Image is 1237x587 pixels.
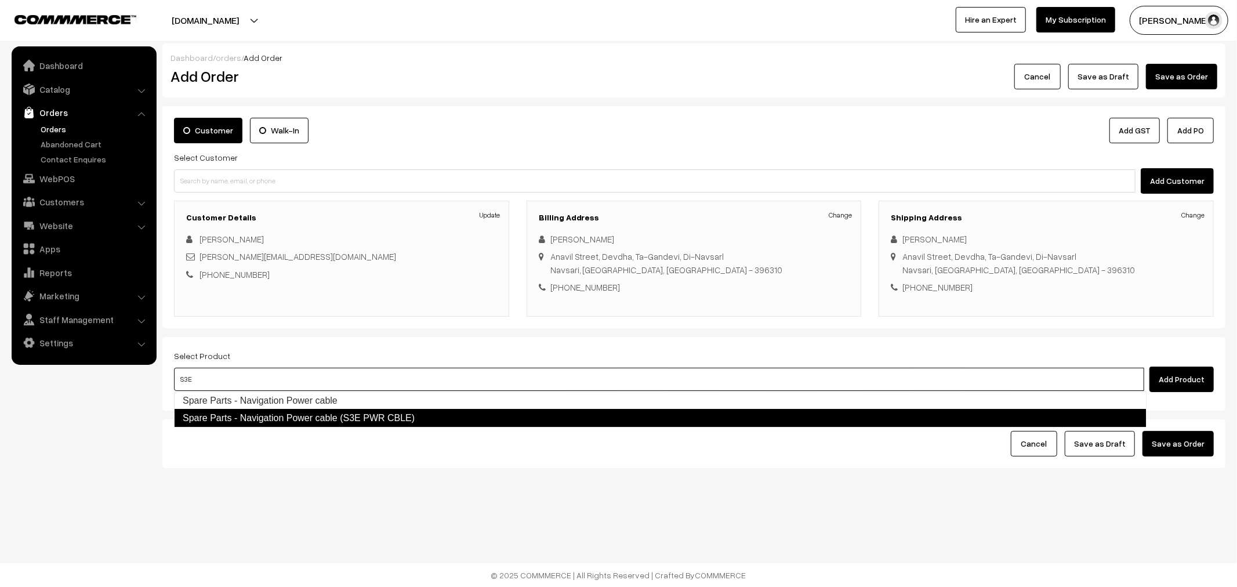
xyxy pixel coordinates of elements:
a: [PERSON_NAME] [199,234,264,244]
label: Customer [174,118,242,143]
a: Update [480,210,500,220]
button: Add Customer [1141,168,1214,194]
input: Search by name, email, or phone [174,169,1136,193]
a: Staff Management [14,309,153,330]
a: Dashboard [171,53,213,63]
a: Catalog [14,79,153,100]
a: Website [14,215,153,236]
a: Dashboard [14,55,153,76]
img: COMMMERCE [14,15,136,24]
a: COMMMERCE [695,570,746,580]
span: Add Order [244,53,282,63]
h2: Add Order [171,67,508,85]
h3: Billing Address [539,213,850,223]
a: COMMMERCE [14,12,116,26]
a: Add GST [1109,118,1160,143]
button: Add Product [1149,367,1214,392]
a: Customers [14,191,153,212]
a: Settings [14,332,153,353]
button: Save as Order [1142,431,1214,456]
h3: Shipping Address [891,213,1202,223]
a: Change [829,210,852,220]
a: Orders [38,123,153,135]
label: Select Product [174,350,230,362]
a: orders [216,53,241,63]
button: Cancel [1011,431,1057,456]
div: / / [171,52,1217,64]
button: Add PO [1167,118,1214,143]
a: Contact Enquires [38,153,153,165]
a: Marketing [14,285,153,306]
input: Type and Search [174,368,1144,391]
div: Anavil Street, Devdha, Ta-Gandevi, Di-Navsarl Navsari, [GEOGRAPHIC_DATA], [GEOGRAPHIC_DATA] - 396310 [550,250,783,276]
label: Walk-In [250,118,309,143]
button: [PERSON_NAME] [1130,6,1228,35]
a: Hire an Expert [956,7,1026,32]
label: Select Customer [174,151,238,164]
img: user [1205,12,1223,29]
a: Spare Parts - Navigation Power cable (S3E PWR CBLE) [174,409,1147,427]
a: Change [1181,210,1205,220]
div: [PHONE_NUMBER] [539,281,850,294]
a: WebPOS [14,168,153,189]
button: Save as Draft [1068,64,1138,89]
div: [PHONE_NUMBER] [891,281,1202,294]
a: [PHONE_NUMBER] [199,269,270,280]
a: [PERSON_NAME][EMAIL_ADDRESS][DOMAIN_NAME] [199,251,396,262]
div: Anavil Street, Devdha, Ta-Gandevi, Di-Navsarl Navsari, [GEOGRAPHIC_DATA], [GEOGRAPHIC_DATA] - 396310 [902,250,1135,276]
a: Orders [14,102,153,123]
button: Cancel [1014,64,1061,89]
a: Apps [14,238,153,259]
div: [PERSON_NAME] [891,233,1202,246]
a: Reports [14,262,153,283]
a: My Subscription [1036,7,1115,32]
h3: Customer Details [186,213,497,223]
button: Save as Order [1146,64,1217,89]
a: Abandoned Cart [38,138,153,150]
button: Save as Draft [1065,431,1135,456]
button: [DOMAIN_NAME] [131,6,280,35]
a: Spare Parts - Navigation Power cable [175,392,1146,410]
div: [PERSON_NAME] [539,233,850,246]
